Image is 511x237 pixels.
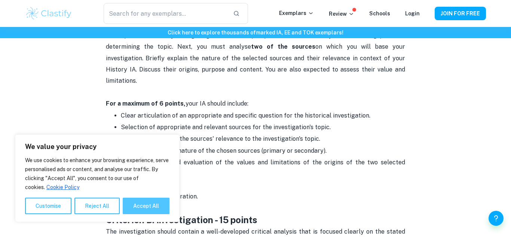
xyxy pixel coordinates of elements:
[25,156,169,192] p: We use cookies to enhance your browsing experience, serve personalised ads or content, and analys...
[121,124,331,131] span: Selection of appropriate and relevant sources for the investigation's topic.
[106,9,407,84] span: Begin your essay by clearly stating the research question with defined scope in terms of dates, s...
[489,211,504,226] button: Help and Feedback
[104,3,227,24] input: Search for any exemplars...
[123,198,169,214] button: Accept All
[121,135,320,142] span: Clear explanation of the sources' relevance to the investigation's topic.
[279,9,314,17] p: Exemplars
[435,7,486,20] button: JOIN FOR FREE
[25,198,71,214] button: Customise
[405,10,420,16] a: Login
[15,134,180,222] div: We value your privacy
[25,6,73,21] img: Clastify logo
[46,184,80,191] a: Cookie Policy
[25,142,169,151] p: We value your privacy
[1,28,510,37] h6: Click here to explore thousands of marked IA, EE and TOK exemplars !
[121,147,327,154] span: Identification of the nature of the chosen sources (primary or secondary).
[369,10,390,16] a: Schools
[106,100,248,107] span: your IA should include:
[106,100,186,107] strong: For a maximum of 6 points,
[121,112,370,119] span: Clear articulation of an appropriate and specific question for the historical investigation.
[121,159,407,177] span: Precise analysis and evaluation of the values and limitations of the origins of the two selected ...
[106,215,257,225] strong: Criterion B: Investigation - 15 points
[251,43,315,50] strong: two of the sources
[74,198,120,214] button: Reject All
[329,10,354,18] p: Review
